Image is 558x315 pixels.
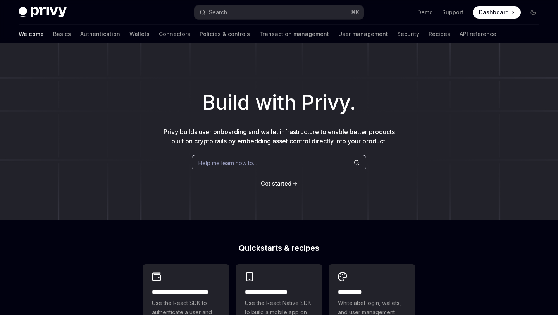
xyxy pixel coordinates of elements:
h2: Quickstarts & recipes [143,244,415,252]
img: dark logo [19,7,67,18]
div: Search... [209,8,231,17]
a: Welcome [19,25,44,43]
a: Authentication [80,25,120,43]
button: Search...⌘K [194,5,363,19]
a: Support [442,9,463,16]
span: Privy builds user onboarding and wallet infrastructure to enable better products built on crypto ... [164,128,395,145]
h1: Build with Privy. [12,88,546,118]
a: Security [397,25,419,43]
span: ⌘ K [351,9,359,15]
a: Connectors [159,25,190,43]
a: API reference [460,25,496,43]
a: Policies & controls [200,25,250,43]
a: User management [338,25,388,43]
span: Get started [261,180,291,187]
span: Dashboard [479,9,509,16]
a: Dashboard [473,6,521,19]
a: Transaction management [259,25,329,43]
span: Help me learn how to… [198,159,257,167]
a: Basics [53,25,71,43]
a: Get started [261,180,291,188]
button: Toggle dark mode [527,6,539,19]
a: Recipes [429,25,450,43]
a: Demo [417,9,433,16]
a: Wallets [129,25,150,43]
